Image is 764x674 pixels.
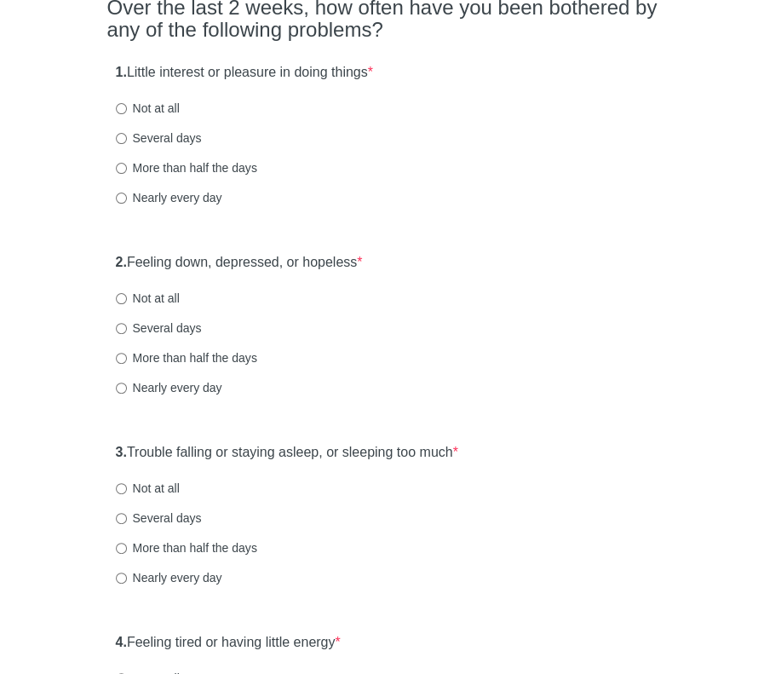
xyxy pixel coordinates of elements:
input: Several days [116,513,127,524]
label: Several days [116,130,202,147]
input: Not at all [116,103,127,114]
label: More than half the days [116,159,257,176]
strong: 1. [116,65,127,79]
label: Trouble falling or staying asleep, or sleeping too much [116,443,458,463]
input: More than half the days [116,163,127,174]
label: Not at all [116,290,180,307]
input: Several days [116,323,127,334]
label: Nearly every day [116,379,222,396]
input: More than half the days [116,353,127,364]
input: Nearly every day [116,193,127,204]
strong: 2. [116,255,127,269]
label: Several days [116,510,202,527]
label: Little interest or pleasure in doing things [116,63,373,83]
label: Feeling down, depressed, or hopeless [116,253,363,273]
input: Not at all [116,483,127,494]
label: Feeling tired or having little energy [116,633,341,653]
label: More than half the days [116,349,257,366]
strong: 4. [116,635,127,649]
input: Several days [116,133,127,144]
label: Not at all [116,480,180,497]
label: Not at all [116,100,180,117]
input: Nearly every day [116,573,127,584]
label: Nearly every day [116,189,222,206]
strong: 3. [116,445,127,459]
input: More than half the days [116,543,127,554]
input: Nearly every day [116,383,127,394]
input: Not at all [116,293,127,304]
label: More than half the days [116,539,257,556]
label: Nearly every day [116,569,222,586]
label: Several days [116,320,202,337]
